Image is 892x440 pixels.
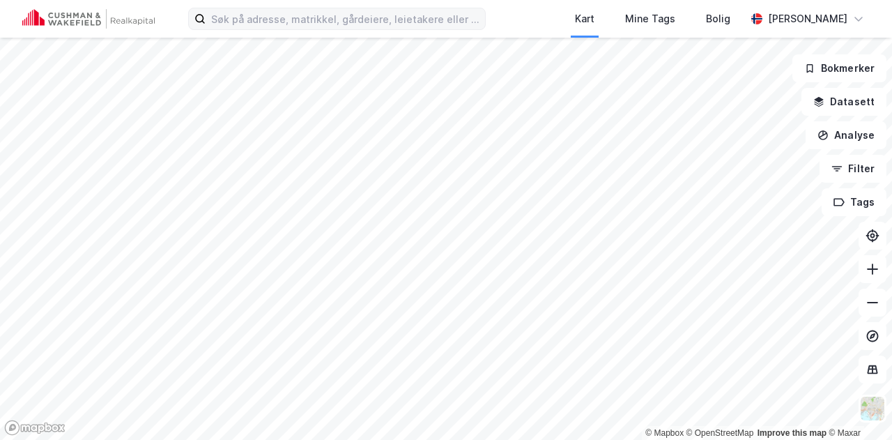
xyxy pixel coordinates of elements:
[706,10,730,27] div: Bolig
[645,428,684,438] a: Mapbox
[792,54,886,82] button: Bokmerker
[575,10,594,27] div: Kart
[820,155,886,183] button: Filter
[206,8,485,29] input: Søk på adresse, matrikkel, gårdeiere, leietakere eller personer
[822,188,886,216] button: Tags
[801,88,886,116] button: Datasett
[22,9,155,29] img: cushman-wakefield-realkapital-logo.202ea83816669bd177139c58696a8fa1.svg
[625,10,675,27] div: Mine Tags
[686,428,754,438] a: OpenStreetMap
[768,10,847,27] div: [PERSON_NAME]
[758,428,826,438] a: Improve this map
[806,121,886,149] button: Analyse
[4,420,66,436] a: Mapbox homepage
[822,373,892,440] iframe: Chat Widget
[822,373,892,440] div: Kontrollprogram for chat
